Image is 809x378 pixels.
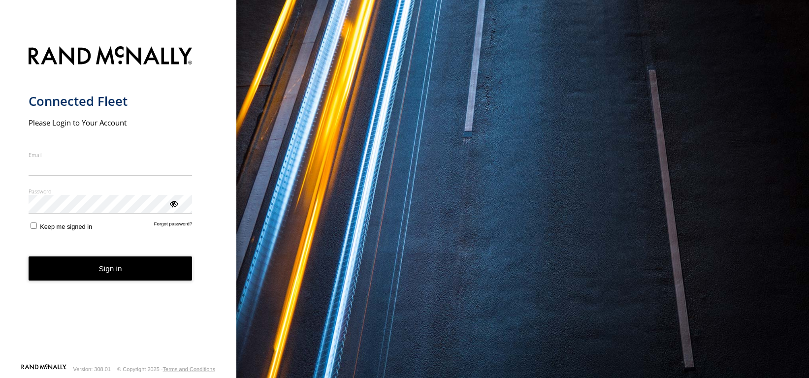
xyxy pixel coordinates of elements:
[31,222,37,229] input: Keep me signed in
[154,221,193,230] a: Forgot password?
[29,151,193,158] label: Email
[168,198,178,208] div: ViewPassword
[29,118,193,127] h2: Please Login to Your Account
[29,40,208,363] form: main
[29,44,193,69] img: Rand McNally
[29,93,193,109] h1: Connected Fleet
[29,188,193,195] label: Password
[163,366,215,372] a: Terms and Conditions
[29,256,193,281] button: Sign in
[73,366,111,372] div: Version: 308.01
[21,364,66,374] a: Visit our Website
[117,366,215,372] div: © Copyright 2025 -
[40,223,92,230] span: Keep me signed in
